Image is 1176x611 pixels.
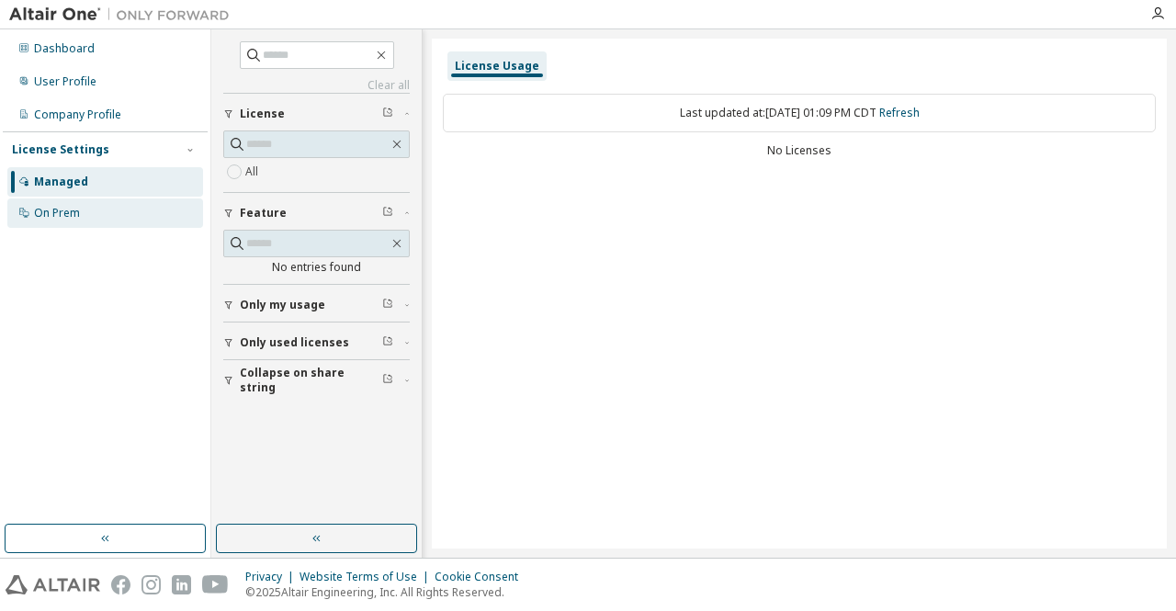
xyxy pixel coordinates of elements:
span: Clear filter [382,298,393,312]
span: Only used licenses [240,335,349,350]
div: User Profile [34,74,96,89]
div: Dashboard [34,41,95,56]
a: Refresh [879,105,920,120]
label: All [245,161,262,183]
img: altair_logo.svg [6,575,100,594]
div: Last updated at: [DATE] 01:09 PM CDT [443,94,1156,132]
div: Managed [34,175,88,189]
img: facebook.svg [111,575,130,594]
span: Collapse on share string [240,366,382,395]
div: Privacy [245,570,300,584]
div: License Usage [455,59,539,74]
button: Collapse on share string [223,360,410,401]
div: On Prem [34,206,80,221]
button: Only my usage [223,285,410,325]
p: © 2025 Altair Engineering, Inc. All Rights Reserved. [245,584,529,600]
span: Clear filter [382,206,393,221]
div: No entries found [223,260,410,275]
a: Clear all [223,78,410,93]
img: instagram.svg [141,575,161,594]
div: Website Terms of Use [300,570,435,584]
span: Only my usage [240,298,325,312]
span: Clear filter [382,335,393,350]
button: Only used licenses [223,322,410,363]
span: Clear filter [382,107,393,121]
div: Cookie Consent [435,570,529,584]
div: No Licenses [443,143,1156,158]
img: Altair One [9,6,239,24]
span: Feature [240,206,287,221]
div: Company Profile [34,107,121,122]
button: License [223,94,410,134]
span: License [240,107,285,121]
button: Feature [223,193,410,233]
div: License Settings [12,142,109,157]
img: linkedin.svg [172,575,191,594]
span: Clear filter [382,373,393,388]
img: youtube.svg [202,575,229,594]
